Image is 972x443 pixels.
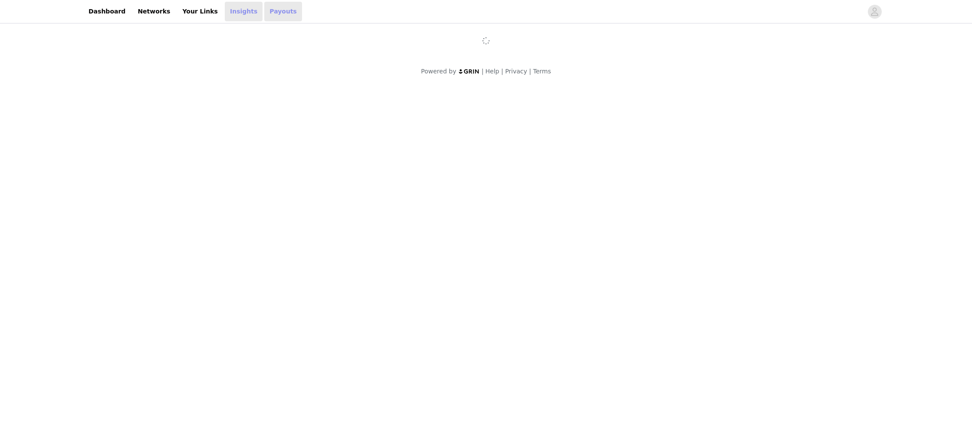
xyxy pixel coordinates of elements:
span: | [501,68,503,75]
span: Powered by [421,68,456,75]
a: Your Links [177,2,223,21]
div: avatar [870,5,879,19]
a: Networks [132,2,175,21]
span: | [529,68,531,75]
a: Insights [225,2,263,21]
a: Help [486,68,499,75]
a: Dashboard [83,2,131,21]
a: Payouts [264,2,302,21]
span: | [482,68,484,75]
a: Terms [533,68,551,75]
img: logo [458,69,480,74]
a: Privacy [505,68,527,75]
